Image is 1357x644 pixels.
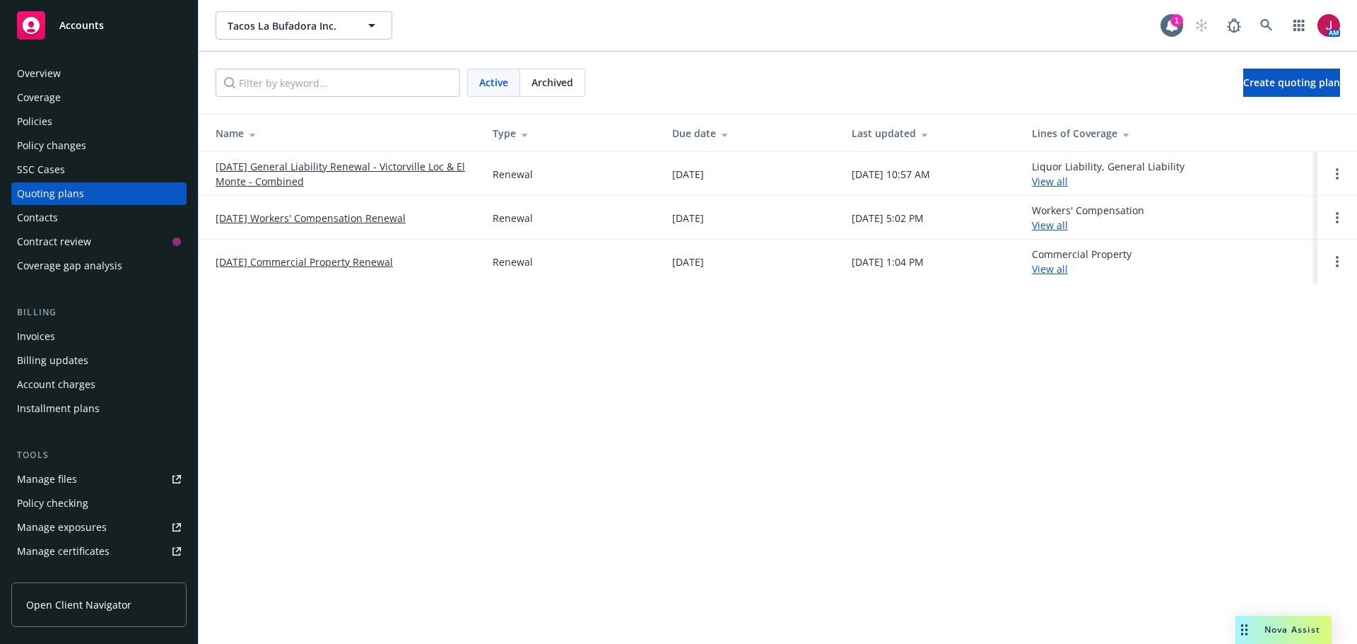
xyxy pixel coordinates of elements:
[11,397,187,420] a: Installment plans
[17,349,88,372] div: Billing updates
[17,110,52,133] div: Policies
[26,597,131,612] span: Open Client Navigator
[1032,175,1068,188] a: View all
[1032,218,1068,232] a: View all
[1170,14,1183,27] div: 1
[852,211,924,226] div: [DATE] 5:02 PM
[11,325,187,348] a: Invoices
[493,254,533,269] div: Renewal
[11,349,187,372] a: Billing updates
[17,540,110,563] div: Manage certificates
[11,86,187,109] a: Coverage
[11,448,187,462] div: Tools
[1329,253,1346,270] a: Open options
[17,206,58,229] div: Contacts
[11,62,187,85] a: Overview
[17,564,88,587] div: Manage claims
[479,75,508,90] span: Active
[11,305,187,320] div: Billing
[11,6,187,45] a: Accounts
[17,134,86,157] div: Policy changes
[17,516,107,539] div: Manage exposures
[11,134,187,157] a: Policy changes
[216,69,460,97] input: Filter by keyword...
[493,211,533,226] div: Renewal
[17,158,65,181] div: SSC Cases
[216,11,392,40] button: Tacos La Bufadora Inc.
[1032,262,1068,276] a: View all
[11,230,187,253] a: Contract review
[1032,203,1144,233] div: Workers' Compensation
[11,492,187,515] a: Policy checking
[17,325,55,348] div: Invoices
[216,159,470,189] a: [DATE] General Liability Renewal - Victorville Loc & El Monte - Combined
[1243,76,1340,89] span: Create quoting plan
[11,564,187,587] a: Manage claims
[1235,616,1332,644] button: Nova Assist
[17,492,88,515] div: Policy checking
[672,211,704,226] div: [DATE]
[11,373,187,396] a: Account charges
[216,211,406,226] a: [DATE] Workers' Compensation Renewal
[11,254,187,277] a: Coverage gap analysis
[17,397,100,420] div: Installment plans
[1032,159,1185,189] div: Liquor Liability, General Liability
[17,86,61,109] div: Coverage
[17,62,61,85] div: Overview
[17,230,91,253] div: Contract review
[17,182,84,205] div: Quoting plans
[1317,14,1340,37] img: photo
[672,254,704,269] div: [DATE]
[1329,209,1346,226] a: Open options
[1220,11,1248,40] a: Report a Bug
[493,126,650,141] div: Type
[11,110,187,133] a: Policies
[1285,11,1313,40] a: Switch app
[11,516,187,539] a: Manage exposures
[17,468,77,491] div: Manage files
[531,75,573,90] span: Archived
[852,126,1009,141] div: Last updated
[11,468,187,491] a: Manage files
[216,254,393,269] a: [DATE] Commercial Property Renewal
[11,540,187,563] a: Manage certificates
[852,167,930,182] div: [DATE] 10:57 AM
[1187,11,1216,40] a: Start snowing
[1235,616,1253,644] div: Drag to move
[852,254,924,269] div: [DATE] 1:04 PM
[11,206,187,229] a: Contacts
[11,182,187,205] a: Quoting plans
[1243,69,1340,97] a: Create quoting plan
[228,18,350,33] span: Tacos La Bufadora Inc.
[216,126,470,141] div: Name
[672,126,829,141] div: Due date
[493,167,533,182] div: Renewal
[17,373,95,396] div: Account charges
[17,254,122,277] div: Coverage gap analysis
[672,167,704,182] div: [DATE]
[59,20,104,31] span: Accounts
[1329,165,1346,182] a: Open options
[11,158,187,181] a: SSC Cases
[1264,623,1320,636] span: Nova Assist
[1032,126,1306,141] div: Lines of Coverage
[1252,11,1281,40] a: Search
[1032,247,1132,276] div: Commercial Property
